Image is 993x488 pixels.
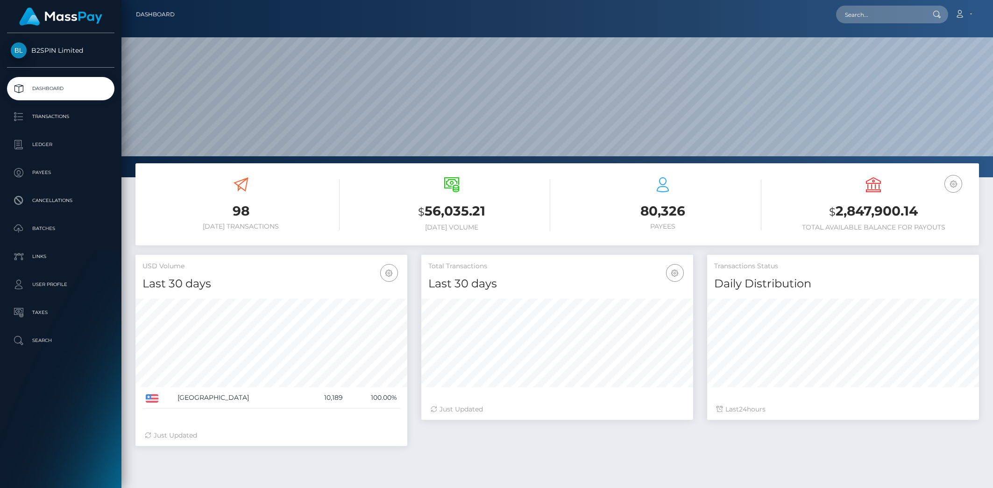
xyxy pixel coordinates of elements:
a: Transactions [7,105,114,128]
a: Payees [7,161,114,184]
span: 24 [739,405,747,413]
img: MassPay Logo [19,7,102,26]
p: User Profile [11,278,111,292]
h3: 2,847,900.14 [775,202,972,221]
td: 10,189 [304,387,346,409]
h3: 56,035.21 [354,202,551,221]
p: Batches [11,222,111,236]
p: Links [11,250,111,264]
div: Just Updated [145,431,398,440]
p: Payees [11,166,111,180]
a: Ledger [7,133,114,156]
a: Links [7,245,114,268]
h4: Last 30 days [142,276,400,292]
p: Search [11,334,111,348]
h5: Transactions Status [714,262,972,271]
a: Dashboard [7,77,114,100]
p: Ledger [11,138,111,152]
div: Just Updated [431,404,684,414]
h4: Last 30 days [428,276,686,292]
p: Taxes [11,306,111,320]
h6: Total Available Balance for Payouts [775,223,972,231]
input: Search... [836,6,924,23]
h6: [DATE] Volume [354,223,551,231]
h5: Total Transactions [428,262,686,271]
td: 100.00% [346,387,400,409]
a: Taxes [7,301,114,324]
h3: 80,326 [564,202,761,220]
h6: [DATE] Transactions [142,223,340,230]
td: [GEOGRAPHIC_DATA] [174,387,304,409]
a: Batches [7,217,114,240]
a: User Profile [7,273,114,296]
img: US.png [146,394,158,403]
small: $ [829,205,836,218]
small: $ [418,205,425,218]
a: Dashboard [136,5,175,24]
img: B2SPIN Limited [11,42,27,58]
h5: USD Volume [142,262,400,271]
h3: 98 [142,202,340,220]
p: Dashboard [11,82,111,96]
a: Cancellations [7,189,114,212]
h6: Payees [564,223,761,230]
div: Last hours [716,404,970,414]
span: B2SPIN Limited [7,46,114,55]
p: Transactions [11,110,111,124]
p: Cancellations [11,194,111,208]
a: Search [7,329,114,352]
h4: Daily Distribution [714,276,972,292]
